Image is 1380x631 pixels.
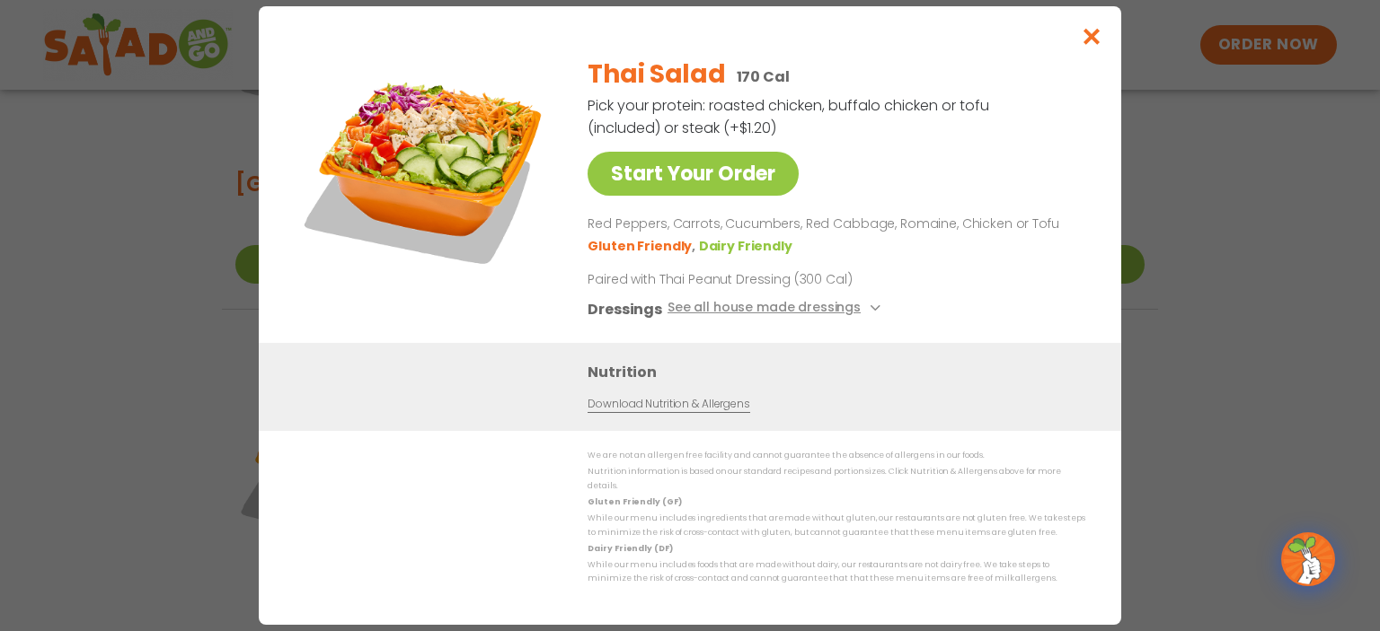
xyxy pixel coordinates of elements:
button: See all house made dressings [668,298,886,320]
p: 170 Cal [737,66,790,88]
p: Paired with Thai Peanut Dressing (300 Cal) [588,270,920,289]
strong: Dairy Friendly (DF) [588,543,672,554]
strong: Gluten Friendly (GF) [588,496,681,507]
li: Dairy Friendly [699,237,796,256]
p: Pick your protein: roasted chicken, buffalo chicken or tofu (included) or steak (+$1.20) [588,94,992,139]
h3: Dressings [588,298,662,320]
p: We are not an allergen free facility and cannot guarantee the absence of allergens in our foods. [588,449,1085,462]
p: While our menu includes foods that are made without dairy, our restaurants are not dairy free. We... [588,558,1085,586]
a: Download Nutrition & Allergens [588,396,749,413]
a: Start Your Order [588,152,799,196]
h3: Nutrition [588,361,1094,383]
p: Nutrition information is based on our standard recipes and portion sizes. Click Nutrition & Aller... [588,465,1085,493]
button: Close modal [1063,6,1121,66]
p: While our menu includes ingredients that are made without gluten, our restaurants are not gluten ... [588,512,1085,539]
h2: Thai Salad [588,56,725,93]
img: wpChatIcon [1283,534,1333,584]
li: Gluten Friendly [588,237,698,256]
img: Featured product photo for Thai Salad [299,42,551,294]
p: Red Peppers, Carrots, Cucumbers, Red Cabbage, Romaine, Chicken or Tofu [588,214,1078,235]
